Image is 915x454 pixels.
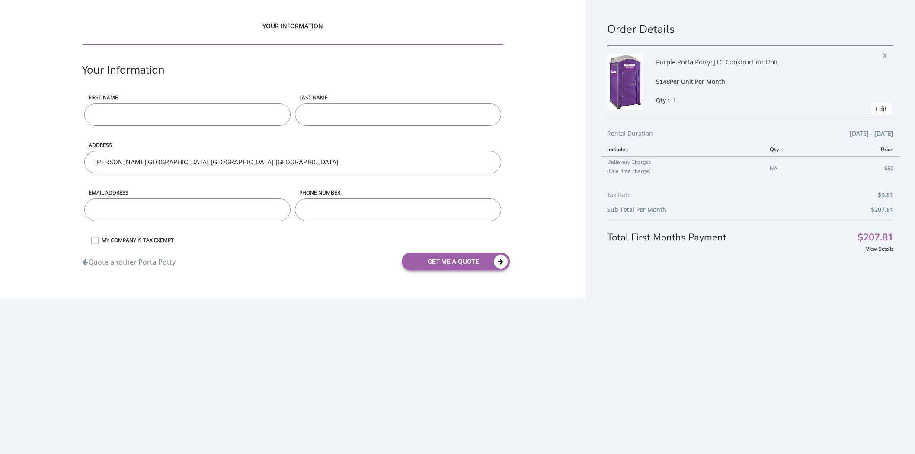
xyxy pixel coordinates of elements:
b: Sub Total Per Month [607,205,666,214]
div: Total First Months Payment [607,219,893,244]
span: Per Unit Per Month [670,77,725,86]
td: NA [763,156,827,181]
a: Quote another Porta Potty [82,253,176,267]
th: Includes [601,143,763,156]
div: Qty : [656,96,849,105]
span: $207.81 [857,233,893,242]
label: phone number [295,189,501,196]
span: [DATE] - [DATE] [850,128,893,139]
b: $207.81 [871,205,893,214]
span: $9.81 [878,190,893,200]
th: Price [827,143,900,156]
a: View Details [866,246,893,252]
p: (One time charge) [607,166,757,176]
button: get me a quote [402,253,510,270]
th: Qty [763,143,827,156]
label: Email address [84,189,291,196]
div: Purple Porta Potty: JTG Construction Unit [656,54,849,77]
label: MY COMPANY IS TAX EXEMPT [97,237,503,244]
td: Delievery Charges [601,156,763,181]
button: Live Chat [880,419,915,454]
div: Your Information [82,62,503,94]
a: Edit [876,105,887,113]
span: X [883,48,891,60]
h1: Order Details [607,22,893,37]
label: First name [84,94,291,101]
div: YOUR INFORMATION [82,22,503,45]
div: Tax Rate [607,190,893,205]
span: 1 [673,96,676,104]
td: $50 [827,156,900,181]
div: Rental Duration [607,128,893,143]
label: LAST NAME [295,94,501,101]
div: $148 [656,77,849,87]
